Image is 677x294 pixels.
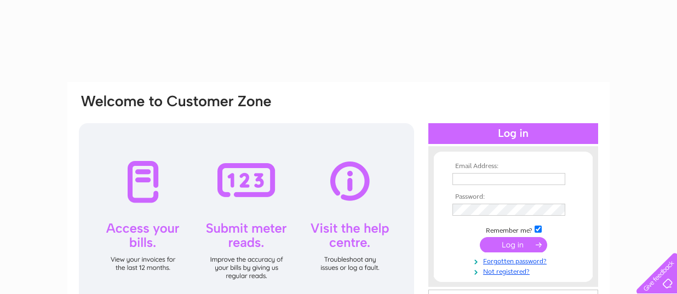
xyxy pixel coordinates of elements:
[452,255,577,266] a: Forgotten password?
[450,163,577,170] th: Email Address:
[450,224,577,235] td: Remember me?
[450,193,577,201] th: Password:
[452,266,577,276] a: Not registered?
[480,237,547,252] input: Submit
